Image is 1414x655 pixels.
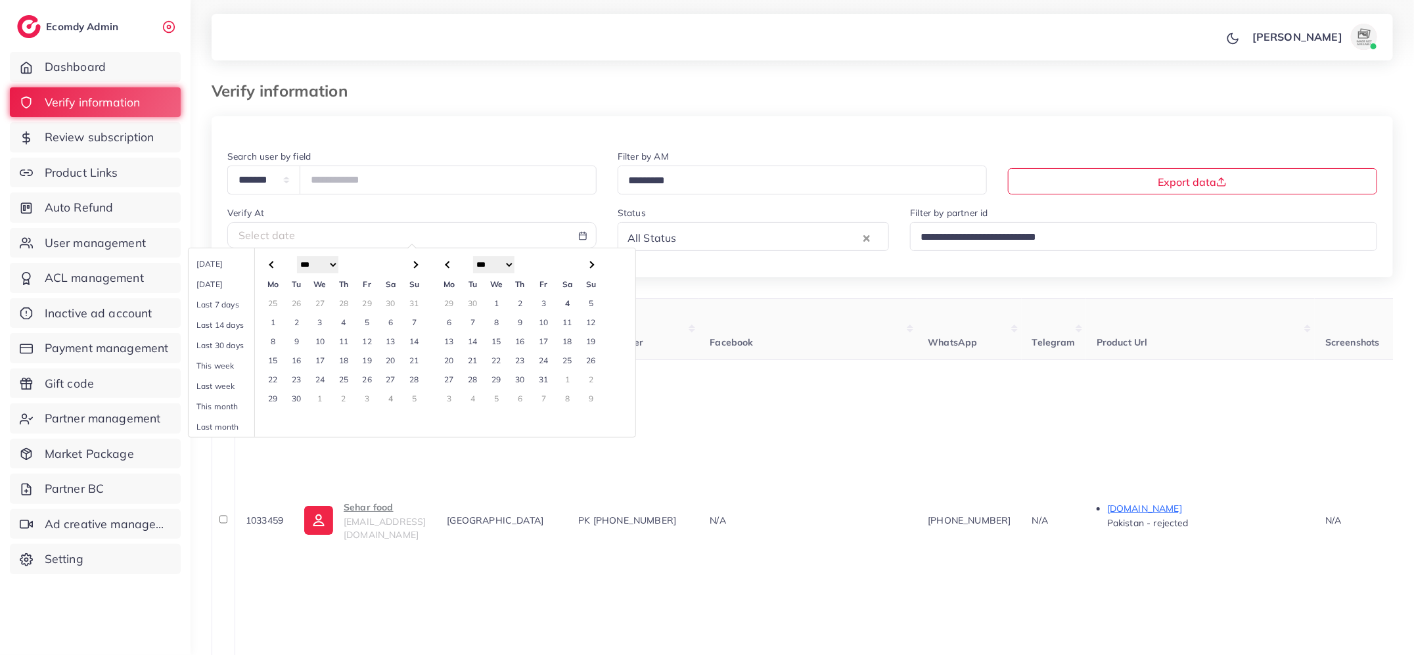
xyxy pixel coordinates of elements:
td: 26 [285,294,308,313]
td: 27 [437,370,461,389]
li: This month [189,396,281,417]
td: 1 [484,294,508,313]
img: logo [17,15,41,38]
li: This week [189,355,281,376]
p: [DOMAIN_NAME] [1107,501,1304,516]
a: Verify information [10,87,181,118]
label: Search user by field [227,150,311,163]
p: [PERSON_NAME] [1252,29,1342,45]
td: 9 [285,332,308,351]
a: Gift code [10,369,181,399]
span: N/A [1325,514,1341,526]
th: Sa [379,275,403,294]
a: logoEcomdy Admin [17,15,122,38]
span: N/A [1032,514,1048,526]
span: Partner management [45,410,161,427]
th: Th [508,275,532,294]
span: [EMAIL_ADDRESS][DOMAIN_NAME] [344,516,426,541]
td: 8 [555,389,579,408]
td: 14 [403,332,426,351]
td: 25 [332,370,355,389]
td: 4 [332,313,355,332]
td: 30 [379,294,403,313]
td: 2 [285,313,308,332]
a: Sehar food[EMAIL_ADDRESS][DOMAIN_NAME] [304,499,426,542]
span: Select date [239,229,296,242]
td: 27 [308,294,332,313]
th: Fr [355,275,379,294]
span: N/A [710,514,725,526]
td: 3 [532,294,555,313]
th: Fr [532,275,555,294]
a: Inactive ad account [10,298,181,328]
a: Payment management [10,333,181,363]
span: Ad creative management [45,516,171,533]
td: 27 [379,370,403,389]
th: Th [332,275,355,294]
td: 5 [579,294,603,313]
td: 28 [461,370,484,389]
span: All Status [625,228,679,248]
span: WhatsApp [928,336,977,348]
label: Filter by partner id [910,206,988,219]
td: 26 [355,370,379,389]
td: 31 [532,370,555,389]
a: Market Package [10,439,181,469]
img: avatar [1351,24,1377,50]
td: 11 [555,313,579,332]
td: 17 [308,351,332,370]
span: Screenshots [1325,336,1380,348]
td: 18 [332,351,355,370]
li: Last 14 days [189,315,281,335]
span: Facebook [710,336,753,348]
a: User management [10,228,181,258]
td: 31 [403,294,426,313]
span: Verify information [45,94,141,111]
th: Su [403,275,426,294]
span: PK [PHONE_NUMBER] [578,514,676,526]
td: 21 [461,351,484,370]
input: Search for option [624,171,970,191]
td: 5 [484,389,508,408]
a: Auto Refund [10,192,181,223]
th: Su [579,275,603,294]
span: Product Links [45,164,118,181]
td: 15 [484,332,508,351]
div: Search for option [910,222,1377,250]
th: Mo [261,275,285,294]
li: Last month [189,417,281,437]
td: 6 [379,313,403,332]
a: Partner BC [10,474,181,504]
td: 4 [555,294,579,313]
td: 2 [508,294,532,313]
td: 30 [461,294,484,313]
span: Export data [1158,175,1227,189]
td: 1 [261,313,285,332]
li: [DATE] [189,254,281,274]
label: Filter by AM [618,150,669,163]
td: 29 [261,389,285,408]
td: 10 [532,313,555,332]
td: 19 [355,351,379,370]
td: 4 [461,389,484,408]
td: 29 [437,294,461,313]
th: Mo [437,275,461,294]
span: 1033459 [246,514,283,526]
a: Partner management [10,403,181,434]
td: 9 [579,389,603,408]
a: Setting [10,544,181,574]
td: 3 [308,313,332,332]
td: 12 [579,313,603,332]
span: Auto Refund [45,199,114,216]
label: Verify At [227,206,264,219]
span: ACL management [45,269,144,286]
div: Search for option [618,222,890,250]
td: 15 [261,351,285,370]
input: Search for option [681,227,861,248]
td: 11 [332,332,355,351]
td: 24 [532,351,555,370]
span: Dashboard [45,58,106,76]
td: 1 [555,370,579,389]
td: 1 [308,389,332,408]
td: 26 [579,351,603,370]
